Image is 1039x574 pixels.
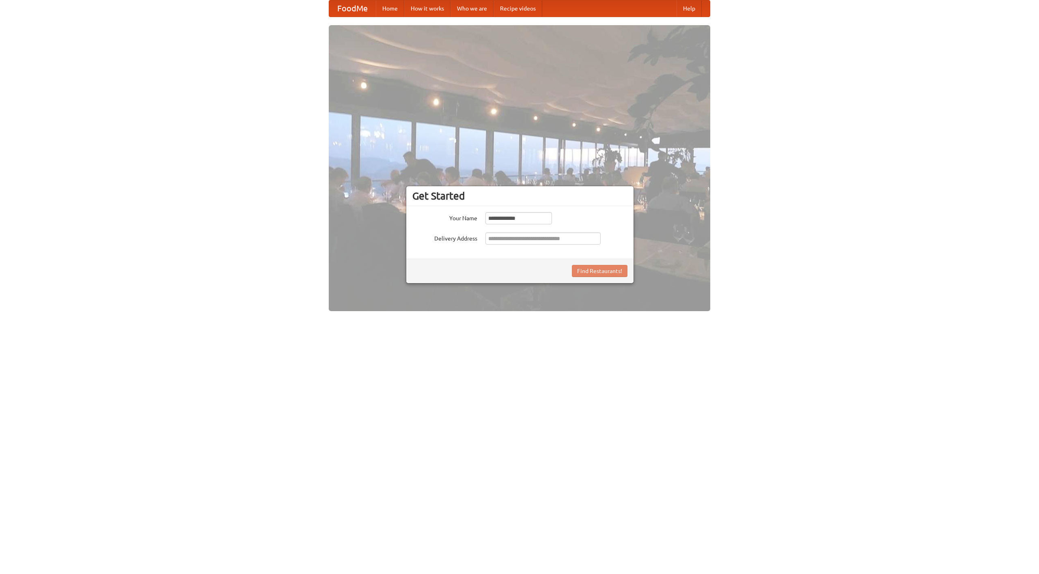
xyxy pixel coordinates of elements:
label: Delivery Address [412,232,477,243]
a: Who we are [451,0,494,17]
button: Find Restaurants! [572,265,627,277]
a: Home [376,0,404,17]
a: FoodMe [329,0,376,17]
a: Help [677,0,702,17]
h3: Get Started [412,190,627,202]
label: Your Name [412,212,477,222]
a: How it works [404,0,451,17]
a: Recipe videos [494,0,542,17]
